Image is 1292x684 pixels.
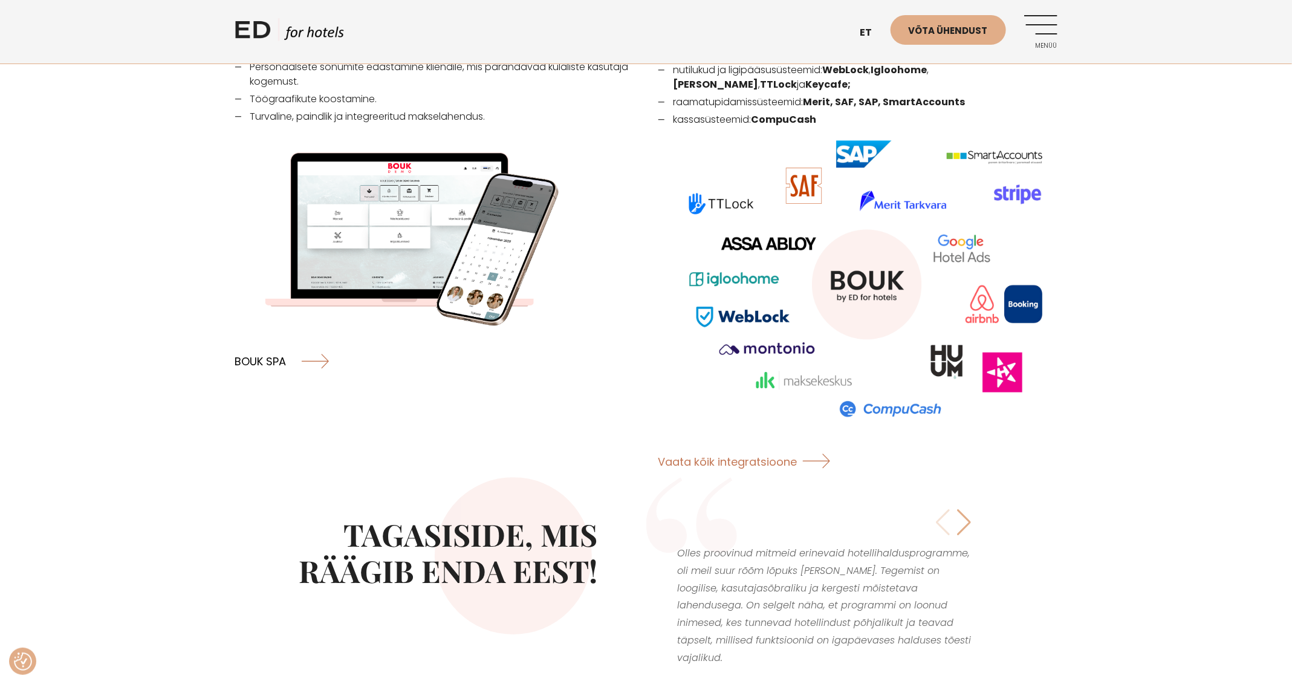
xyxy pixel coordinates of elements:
img: BOUK-SPAA-kodulehele-1000-x-988-1000-x-500-px-1.png [235,139,634,339]
li: nutilukud ja ligipääsusüsteemid: , , , ja [658,63,1057,92]
img: Revisit consent button [14,653,32,671]
span: Menüü [1024,42,1057,50]
li: raamatupidamissüsteemid: [658,95,1057,109]
strong: Igloohome [871,63,927,77]
li: kassasüsteemid: [658,112,1057,435]
h2: Tagasiside, mis räägib enda eest! [235,516,598,589]
li: Turvaline, paindlik ja integreeritud makselahendus. [235,109,634,124]
a: ED HOTELS [235,18,344,48]
a: Menüü [1024,15,1057,48]
button: Nõusolekueelistused [14,653,32,671]
div: Next slide [956,509,973,536]
strong: WebLock [823,63,869,77]
a: Vaata kõik integratsioone [658,445,840,477]
strong: CompuCash [752,112,817,126]
strong: Keycafe; [806,77,851,91]
a: BOUK SPA [235,345,329,377]
li: Töögraafikute koostamine. [235,92,634,106]
strong: [PERSON_NAME] [674,77,759,91]
a: et [854,18,891,48]
a: Võta ühendust [891,15,1006,45]
strong: TTLock [761,77,797,91]
p: Olles proovinud mitmeid erinevaid hotellihaldusprogramme, oli meil suur rõõm lõpuks [PERSON_NAME]... [678,545,978,667]
strong: Merit, SAF, SAP, SmartAccounts [803,95,966,109]
li: Personaalsete sõnumite edastamine kliendile, mis parandavad külaliste kasutaja kogemust. [235,60,634,89]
